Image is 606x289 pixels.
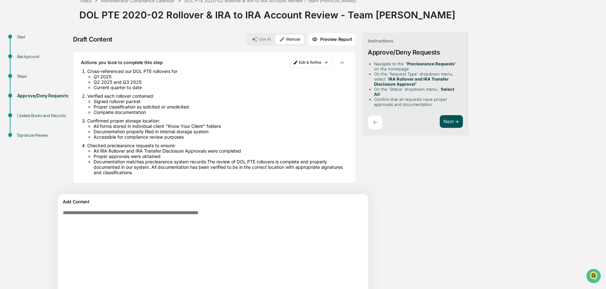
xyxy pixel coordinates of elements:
li: Complete documentation [94,109,348,115]
div: Background [17,53,69,60]
li: Cross-referenced our DOL PTE rollovers for [87,69,348,90]
img: 1746055101610-c473b297-6a78-478c-a979-82029cc54cd1 [6,49,18,60]
p: How can we help? [6,13,115,23]
li: Verified each rollover contained: [87,93,348,115]
div: Add Content [62,198,365,206]
li: Proper approvals were obtained [94,154,348,159]
button: Start new chat [108,50,115,58]
strong: IRA Rollover and IRA Transfer Disclosure Approval' [374,76,449,87]
li: Signed rollover packet [94,99,348,104]
div: 🖐️ [6,81,11,86]
div: Start new chat [22,49,104,55]
button: Edit & Refine [289,57,333,68]
button: Next ➔ [440,115,463,128]
li: Proper classification as solicited or unsolicited [94,104,348,109]
li: Q2 2025 and Q3 2025 [94,79,348,85]
li: Checked preclearance requests to ensure: [87,143,348,175]
li: Confirm that all requests have proper approvals and documentation [374,97,460,107]
li: Navigate to the " " on the homepage [374,61,460,71]
span: Pylon [63,108,77,112]
span: Attestations [52,80,79,86]
a: 🖐️Preclearance [4,77,43,89]
a: 🗄️Attestations [43,77,81,89]
li: On the 'Request Type' dropdown menu, select ' [374,71,460,87]
div: Steps [17,73,69,80]
div: Approve/Deny Requests [17,93,69,99]
span: Data Lookup [13,92,40,98]
p: ← [373,119,377,125]
strong: Select All [374,87,454,97]
strong: Preclearance Requests [407,61,454,66]
div: DOL PTE 2020-02 Rollover & IRA to IRA Account Review - Team [PERSON_NAME] [79,4,603,21]
div: Start [17,34,69,40]
li: Accessible for compliance review purposes [94,134,348,140]
li: Documentation properly filed in internal storage system [94,129,348,134]
div: Approve/Deny Requests [368,49,440,56]
div: 🔎 [6,93,11,98]
button: Manual [275,35,304,44]
li: On the 'Status' dropdown menu, ' ' [374,87,460,97]
li: Confirmed proper storage location: [87,118,348,140]
div: Instructions [368,38,393,43]
p: Actions you took to complete this step [81,60,162,65]
a: Powered byPylon [45,107,77,112]
li: Current quarter to date [94,85,348,90]
div: Signature Review [17,132,69,139]
li: Q1 2025 [94,74,348,79]
li: All forms stored in individual client "Know Your Client" folders [94,123,348,129]
a: 🔎Data Lookup [4,89,43,101]
li: All IRA Rollover and IRA Transfer Disclosure Approvals were completed [94,148,348,154]
div: 🗄️ [46,81,51,86]
button: Use AI [248,35,275,44]
button: Preview Report [308,33,356,46]
div: Update Books and Records [17,112,69,119]
div: We're available if you need us! [22,55,80,60]
li: Documentation matches preclearance system records The review of DOL PTE rollovers is complete and... [94,159,348,175]
span: Preclearance [13,80,41,86]
iframe: Open customer support [586,268,603,285]
div: Draft Content [73,36,112,43]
